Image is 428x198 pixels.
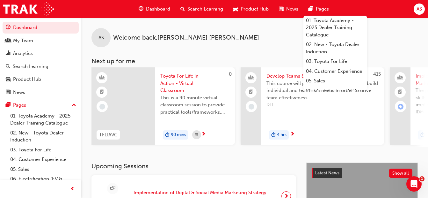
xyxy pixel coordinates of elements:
iframe: Intercom live chat [406,176,422,192]
span: TFLIAVC [99,131,118,139]
span: duration-icon [420,131,425,139]
button: Pages [3,99,79,111]
a: 06. Electrification (EV & Hybrid) [8,174,79,191]
span: Welcome back , [PERSON_NAME] [PERSON_NAME] [113,34,259,42]
span: duration-icon [271,131,276,139]
a: guage-iconDashboard [134,3,175,16]
div: Search Learning [13,63,48,70]
span: learningRecordVerb_ENROLL-icon [398,104,403,110]
a: Dashboard [3,22,79,34]
span: next-icon [290,132,295,137]
span: learningRecordVerb_NONE-icon [99,104,105,110]
span: Toyota For Life In Action - Virtual Classroom [160,72,230,94]
span: car-icon [233,5,238,13]
span: booktick-icon [100,88,104,96]
span: pages-icon [6,103,11,108]
span: news-icon [6,90,11,95]
span: News [286,5,298,13]
a: 02. New - Toyota Dealer Induction [303,40,367,57]
span: pages-icon [308,5,313,13]
span: chart-icon [6,51,11,57]
a: 415Develop Teams & IndividualsThis course will provide you with the tools to build individual and... [241,67,384,145]
span: guage-icon [139,5,143,13]
span: This course will provide you with the tools to build individual and team skill needs in order to ... [266,80,379,102]
span: learningRecordVerb_NONE-icon [249,104,254,110]
div: Product Hub [13,76,41,83]
span: 4 hrs [277,131,287,139]
span: search-icon [180,5,185,13]
span: guage-icon [6,25,11,31]
h3: Upcoming Sessions [91,163,296,170]
a: 05. Sales [8,164,79,174]
span: news-icon [279,5,284,13]
button: AS [414,4,425,15]
a: pages-iconPages [303,3,334,16]
div: News [13,89,25,96]
span: learningResourceType_INSTRUCTOR_LED-icon [100,74,104,82]
a: 05. Sales [303,76,367,86]
a: 04. Customer Experience [303,66,367,76]
span: AS [98,34,104,42]
a: News [3,87,79,98]
a: Search Learning [3,61,79,72]
span: Pages [316,5,329,13]
span: search-icon [6,64,10,70]
span: Develop Teams & Individuals [266,72,379,80]
span: 1 [419,176,424,181]
span: car-icon [6,77,11,82]
a: news-iconNews [274,3,303,16]
a: 06. Electrification (EV & Hybrid) [303,86,367,103]
span: calendar-icon [195,131,198,139]
span: 0 [229,71,232,77]
span: Product Hub [241,5,269,13]
div: Analytics [13,50,33,57]
span: Latest News [315,170,339,176]
a: Product Hub [3,73,79,85]
a: 04. Customer Experience [8,155,79,164]
span: booktick-icon [398,88,403,96]
span: Search Learning [187,5,223,13]
span: 415 [373,71,381,77]
span: Dashboard [146,5,170,13]
span: Implementation of Digital & Social Media Marketing Strategy [134,189,266,196]
span: AS [417,5,422,13]
a: My Team [3,35,79,47]
h3: Next up for me [81,57,428,65]
div: Pages [13,102,26,109]
div: My Team [13,37,33,44]
a: 0TFLIAVCToyota For Life In Action - Virtual ClassroomThis is a 90 minute virtual classroom sessio... [91,67,235,145]
a: search-iconSearch Learning [175,3,228,16]
a: 03. Toyota For Life [8,145,79,155]
span: booktick-icon [249,88,253,96]
img: Trak [3,2,54,16]
button: Show all [389,169,413,178]
a: Analytics [3,48,79,59]
span: prev-icon [70,185,75,193]
a: car-iconProduct Hub [228,3,274,16]
span: people-icon [6,38,11,44]
a: 01. Toyota Academy - 2025 Dealer Training Catalogue [8,111,79,128]
span: next-icon [201,132,206,137]
span: 90 mins [171,131,186,139]
span: DTI [266,101,379,109]
span: people-icon [249,74,253,82]
a: 01. Toyota Academy - 2025 Dealer Training Catalogue [303,16,367,40]
a: 03. Toyota For Life [303,57,367,66]
span: duration-icon [165,131,170,139]
a: 02. New - Toyota Dealer Induction [8,128,79,145]
span: This is a 90 minute virtual classroom session to provide practical tools/frameworks, behaviours a... [160,94,230,116]
span: sessionType_ONLINE_URL-icon [110,185,115,193]
a: Latest NewsShow all [312,168,412,178]
span: up-icon [72,101,76,110]
span: people-icon [398,74,403,82]
button: DashboardMy TeamAnalyticsSearch LearningProduct HubNews [3,20,79,99]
